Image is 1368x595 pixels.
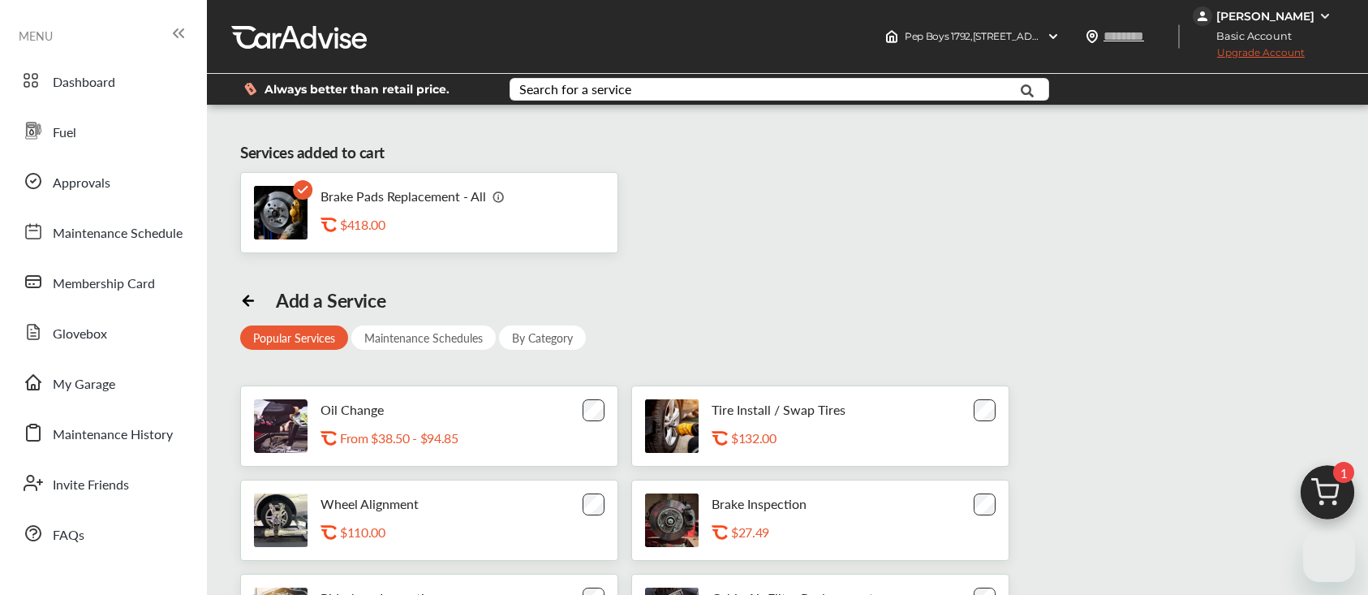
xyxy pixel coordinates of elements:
[493,190,505,203] img: info_icon_vector.svg
[19,29,53,42] span: MENU
[731,524,893,540] div: $27.49
[712,496,807,511] p: Brake Inspection
[1047,30,1060,43] img: header-down-arrow.9dd2ce7d.svg
[53,72,115,93] span: Dashboard
[53,274,155,295] span: Membership Card
[1193,6,1212,26] img: jVpblrzwTbfkPYzPPzSLxeg0AAAAASUVORK5CYII=
[254,494,308,547] img: wheel-alignment-thumb.jpg
[340,430,458,446] p: From $38.50 - $94.85
[276,289,385,312] div: Add a Service
[15,59,191,101] a: Dashboard
[15,261,191,303] a: Membership Card
[15,210,191,252] a: Maintenance Schedule
[15,412,191,454] a: Maintenance History
[731,430,893,446] div: $132.00
[320,402,384,417] p: Oil Change
[53,475,129,496] span: Invite Friends
[1216,9,1314,24] div: [PERSON_NAME]
[905,30,1301,42] span: Pep Boys 1792 , [STREET_ADDRESS][PERSON_NAME] [GEOGRAPHIC_DATA] , GA 30318
[15,160,191,202] a: Approvals
[885,30,898,43] img: header-home-logo.8d720a4f.svg
[240,141,385,164] div: Services added to cart
[320,496,419,511] p: Wheel Alignment
[1319,10,1331,23] img: WGsFRI8htEPBVLJbROoPRyZpYNWhNONpIPPETTm6eUC0GeLEiAAAAAElFTkSuQmCC
[254,186,308,239] img: brake-pads-replacement-thumb.jpg
[244,82,256,96] img: dollor_label_vector.a70140d1.svg
[15,512,191,554] a: FAQs
[340,524,502,540] div: $110.00
[320,188,486,204] p: Brake Pads Replacement - All
[53,173,110,194] span: Approvals
[53,223,183,244] span: Maintenance Schedule
[499,326,586,350] div: By Category
[1303,530,1355,582] iframe: Button to launch messaging window
[53,324,107,345] span: Glovebox
[265,84,450,95] span: Always better than retail price.
[1178,24,1180,49] img: header-divider.bc55588e.svg
[1193,46,1305,67] span: Upgrade Account
[645,399,699,453] img: tire-install-swap-tires-thumb.jpg
[1333,462,1354,483] span: 1
[519,83,631,96] div: Search for a service
[712,402,845,417] p: Tire Install / Swap Tires
[53,425,173,446] span: Maintenance History
[240,326,348,350] div: Popular Services
[15,462,191,504] a: Invite Friends
[15,361,191,403] a: My Garage
[15,110,191,152] a: Fuel
[254,399,308,453] img: oil-change-thumb.jpg
[15,311,191,353] a: Glovebox
[53,374,115,395] span: My Garage
[1194,28,1304,45] span: Basic Account
[351,326,496,350] div: Maintenance Schedules
[1288,458,1366,536] img: cart_icon.3d0951e8.svg
[53,525,84,546] span: FAQs
[1086,30,1099,43] img: location_vector.a44bc228.svg
[340,217,502,232] div: $418.00
[645,494,699,547] img: brake-inspection-thumb.jpg
[53,123,76,144] span: Fuel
